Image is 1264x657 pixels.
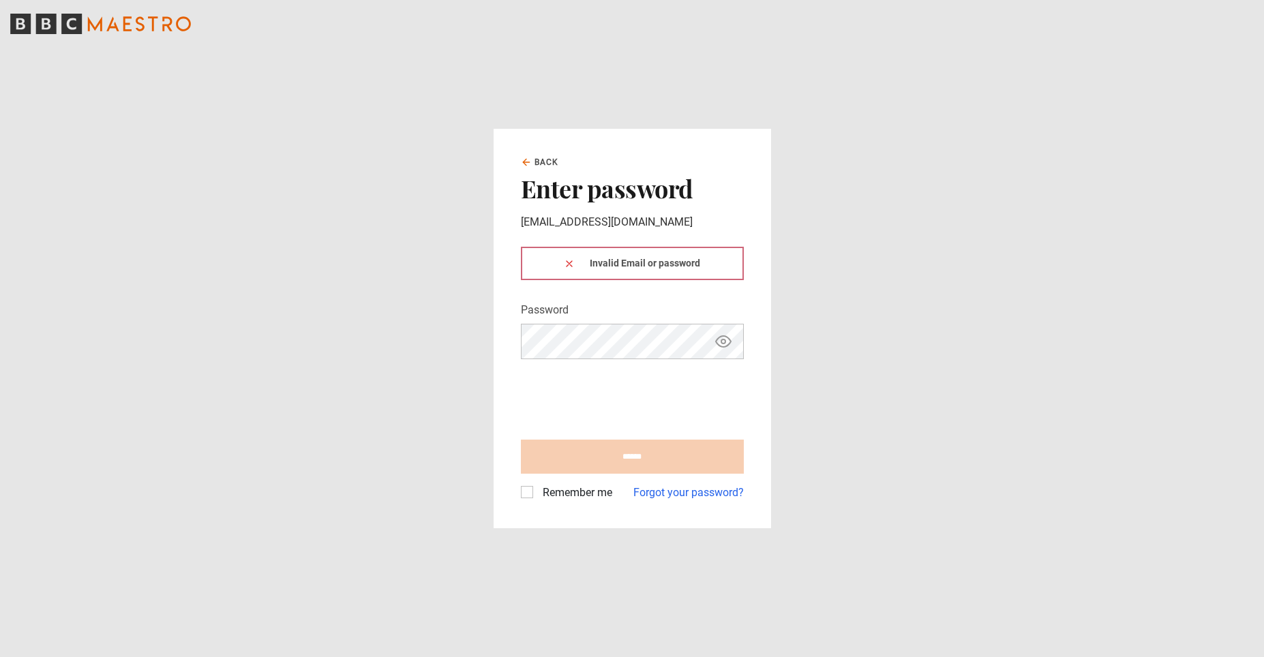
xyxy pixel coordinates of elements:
svg: BBC Maestro [10,14,191,34]
p: [EMAIL_ADDRESS][DOMAIN_NAME] [521,214,744,230]
h2: Enter password [521,174,744,202]
div: Invalid Email or password [521,247,744,280]
span: Back [535,156,559,168]
label: Remember me [537,485,612,501]
button: Show password [712,330,735,354]
label: Password [521,302,569,318]
a: Back [521,156,559,168]
iframe: reCAPTCHA [521,370,728,423]
a: Forgot your password? [633,485,744,501]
